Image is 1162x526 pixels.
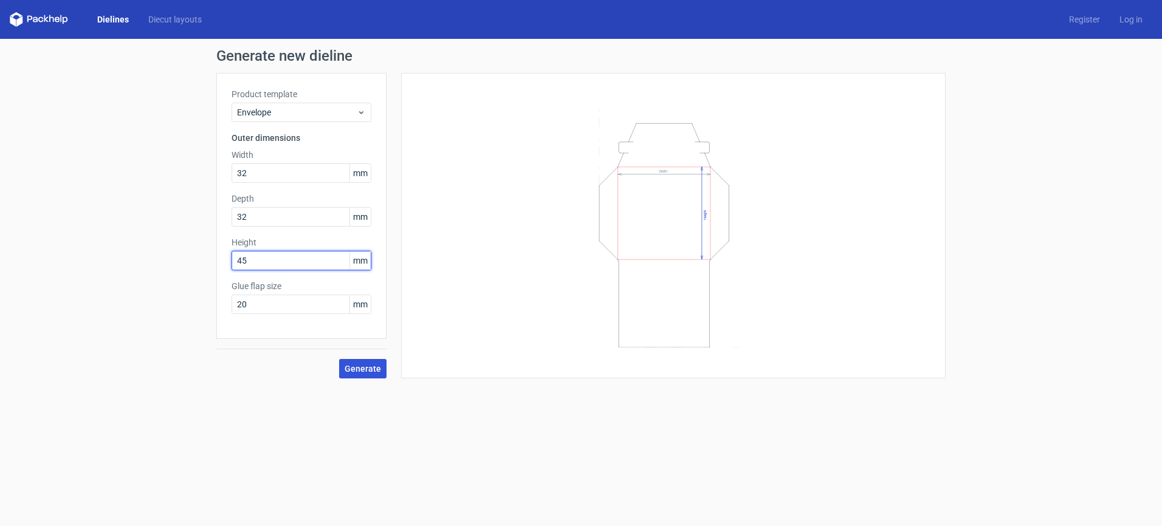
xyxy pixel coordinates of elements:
span: mm [349,208,371,226]
text: Width [659,169,667,173]
h3: Outer dimensions [232,132,371,144]
span: mm [349,164,371,182]
label: Height [232,236,371,248]
label: Product template [232,88,371,100]
label: Glue flap size [232,280,371,292]
span: mm [349,251,371,270]
span: Generate [345,364,381,373]
span: mm [349,295,371,313]
a: Register [1059,13,1110,26]
button: Generate [339,359,387,378]
text: Height [703,210,707,219]
span: Envelope [237,106,357,118]
label: Depth [232,193,371,205]
label: Width [232,149,371,161]
a: Log in [1110,13,1152,26]
a: Diecut layouts [139,13,211,26]
h1: Generate new dieline [216,49,946,63]
a: Dielines [88,13,139,26]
